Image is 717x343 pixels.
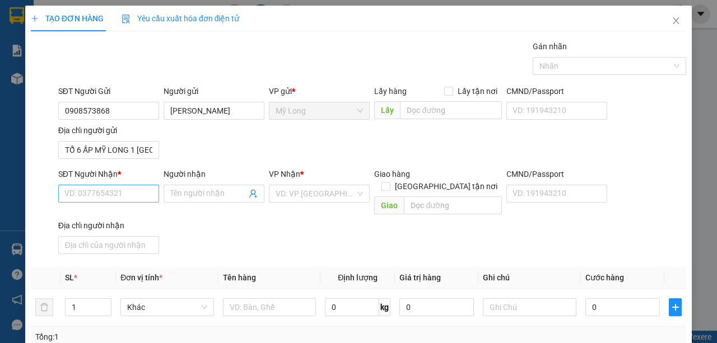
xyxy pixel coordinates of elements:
[122,15,131,24] img: icon
[374,87,407,96] span: Lấy hàng
[585,273,624,282] span: Cước hàng
[127,299,207,316] span: Khác
[223,273,256,282] span: Tên hàng
[35,298,53,316] button: delete
[58,141,159,159] input: Địa chỉ của người gửi
[58,85,159,97] div: SĐT Người Gửi
[58,219,159,232] div: Địa chỉ người nhận
[122,14,240,23] span: Yêu cầu xuất hóa đơn điện tử
[669,298,682,316] button: plus
[399,298,474,316] input: 0
[10,23,114,36] div: [PERSON_NAME]
[483,298,576,316] input: Ghi Chú
[400,101,501,119] input: Dọc đường
[122,10,236,35] div: [GEOGRAPHIC_DATA]
[58,236,159,254] input: Địa chỉ của người nhận
[10,52,114,65] div: [STREET_ADDRESS]
[399,273,441,282] span: Giá trị hàng
[669,303,681,312] span: plus
[10,10,114,23] div: Mỹ Long
[478,267,581,289] th: Ghi chú
[672,16,681,25] span: close
[379,298,390,316] span: kg
[374,101,400,119] span: Lấy
[122,35,236,48] div: [PERSON_NAME]
[533,42,567,51] label: Gán nhãn
[276,102,363,119] span: Mỹ Long
[31,15,39,22] span: plus
[374,170,410,178] span: Giao hàng
[65,273,74,282] span: SL
[35,331,278,343] div: Tổng: 1
[122,10,149,21] span: Nhận:
[506,85,607,97] div: CMND/Passport
[269,170,300,178] span: VP Nhận
[31,14,104,23] span: TẠO ĐƠN HÀNG
[660,6,692,37] button: Close
[223,298,316,316] input: VD: Bàn, Ghế
[338,273,378,282] span: Định lượng
[164,85,264,97] div: Người gửi
[390,180,502,192] span: [GEOGRAPHIC_DATA] tận nơi
[453,85,502,97] span: Lấy tận nơi
[374,196,404,214] span: Giao
[506,168,607,180] div: CMND/Passport
[404,196,501,214] input: Dọc đường
[10,11,27,22] span: Gửi:
[58,168,159,180] div: SĐT Người Nhận
[164,168,264,180] div: Người nhận
[8,73,43,85] span: Đã thu :
[249,189,258,198] span: user-add
[122,48,236,64] div: 0934186786
[269,85,370,97] div: VP gửi
[58,124,159,137] div: Địa chỉ người gửi
[8,72,116,86] div: 240.000
[10,36,114,52] div: 0889390946
[120,273,162,282] span: Đơn vị tính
